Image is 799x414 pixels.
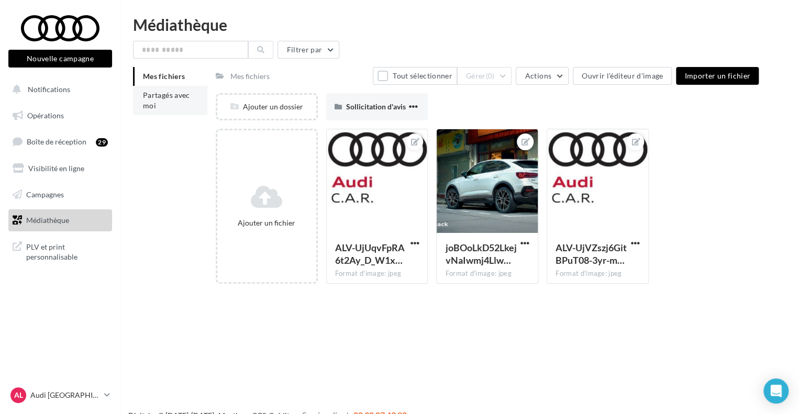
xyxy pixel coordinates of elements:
[516,67,568,85] button: Actions
[6,130,114,153] a: Boîte de réception29
[278,41,339,59] button: Filtrer par
[346,102,406,111] span: Sollicitation d'avis
[30,390,100,400] p: Audi [GEOGRAPHIC_DATA][PERSON_NAME]
[525,71,551,80] span: Actions
[6,209,114,231] a: Médiathèque
[28,85,70,94] span: Notifications
[26,189,64,198] span: Campagnes
[457,67,512,85] button: Gérer(0)
[556,269,640,278] div: Format d'image: jpeg
[445,242,516,266] span: joBOoLkD52LkejvNaIwmj4LlwLppN3Iy_2inmDA2gUQf-Dw_QzCdQ91RRfEviRykEYPPe2Ulu0DKaVsuuA=s0
[6,236,114,266] a: PLV et print personnalisable
[8,385,112,405] a: AL Audi [GEOGRAPHIC_DATA][PERSON_NAME]
[573,67,672,85] button: Ouvrir l'éditeur d'image
[676,67,759,85] button: Importer un fichier
[6,184,114,206] a: Campagnes
[27,137,86,146] span: Boîte de réception
[27,111,64,120] span: Opérations
[556,242,627,266] span: ALV-UjVZszj6GitBPuT08-3yr-msq5pqVplXEtLixbrmbnpWWtQIvwNJ
[445,269,529,278] div: Format d'image: jpeg
[335,269,419,278] div: Format d'image: jpeg
[221,218,312,228] div: Ajouter un fichier
[6,158,114,180] a: Visibilité en ligne
[486,72,495,80] span: (0)
[143,72,185,81] span: Mes fichiers
[28,164,84,173] span: Visibilité en ligne
[230,71,270,82] div: Mes fichiers
[684,71,750,80] span: Importer un fichier
[217,102,316,112] div: Ajouter un dossier
[6,105,114,127] a: Opérations
[96,138,108,147] div: 29
[133,17,786,32] div: Médiathèque
[8,50,112,68] button: Nouvelle campagne
[763,378,789,404] div: Open Intercom Messenger
[143,91,190,110] span: Partagés avec moi
[373,67,457,85] button: Tout sélectionner
[14,390,23,400] span: AL
[335,242,405,266] span: ALV-UjUqvFpRA6t2Ay_D_W1xcPZWYL84Aktv2VgtqqgIEcawk5KJjPOe
[26,216,69,225] span: Médiathèque
[26,240,108,262] span: PLV et print personnalisable
[6,79,110,100] button: Notifications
